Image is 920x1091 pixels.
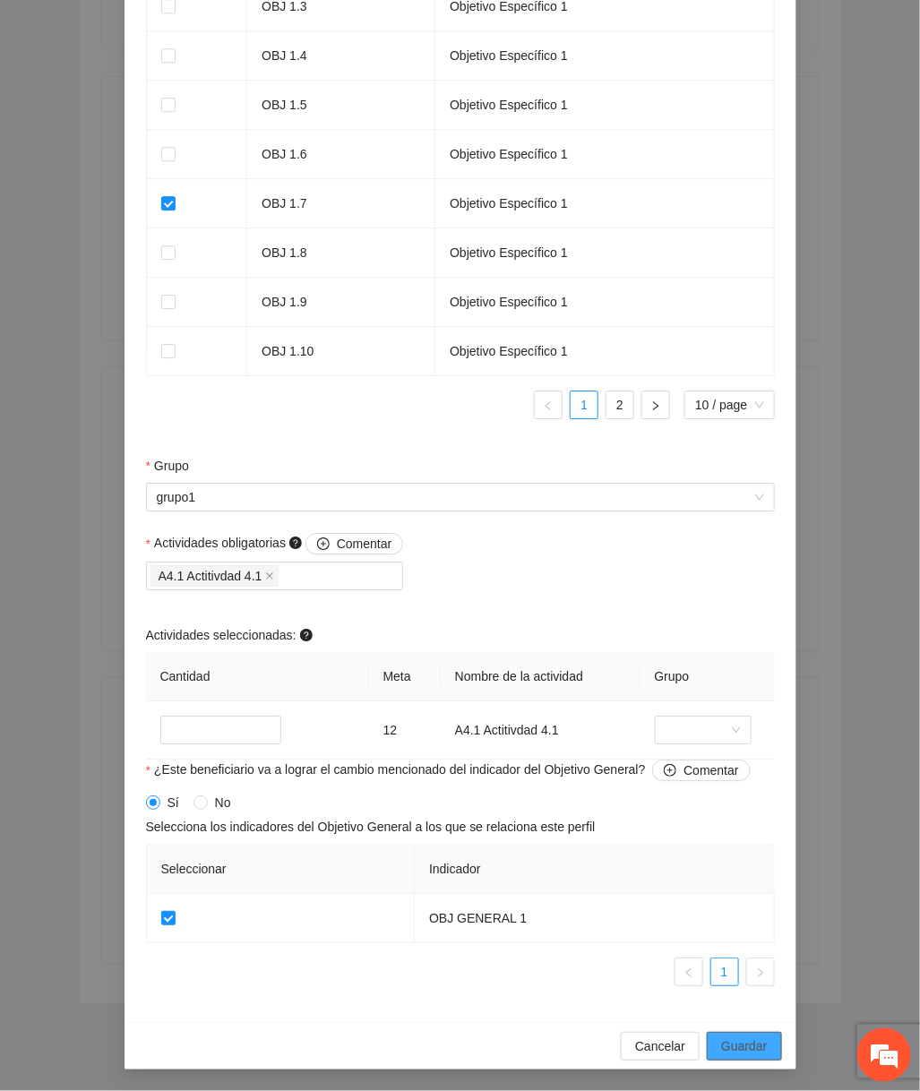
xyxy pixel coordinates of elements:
[664,764,676,778] span: plus-circle
[710,958,739,986] li: 1
[247,31,435,81] td: OBJ 1.4
[675,958,703,986] button: left
[93,91,301,115] div: Chatee con nosotros ahora
[415,845,774,894] th: Indicador
[711,958,738,985] a: 1
[655,669,690,683] span: Grupo
[146,625,316,645] span: Actividades seleccionadas:
[534,391,563,419] li: Previous Page
[675,958,703,986] li: Previous Page
[435,179,774,228] td: Objetivo Específico 1
[147,845,416,894] th: Seleccionar
[159,566,262,586] span: A4.1 Actitivdad 4.1
[435,31,774,81] td: Objetivo Específico 1
[441,701,641,760] td: A4.1 Actitivdad 4.1
[247,278,435,327] td: OBJ 1.9
[606,391,634,419] li: 2
[652,760,750,781] button: ¿Este beneficiario va a lograr el cambio mencionado del indicador del Objetivo General?
[641,391,670,419] button: right
[305,533,403,554] button: Actividades obligatorias question-circle
[435,278,774,327] td: Objetivo Específico 1
[247,179,435,228] td: OBJ 1.7
[570,391,598,419] li: 1
[441,652,641,701] th: Nombre de la actividad
[746,958,775,986] li: Next Page
[635,1036,685,1056] span: Cancelar
[150,565,279,587] span: A4.1 Actitivdad 4.1
[289,537,302,549] span: question-circle
[146,817,596,837] span: Selecciona los indicadores del Objetivo General a los que se relaciona este perfil
[534,391,563,419] button: left
[154,760,751,781] span: ¿Este beneficiario va a lograr el cambio mencionado del indicador del Objetivo General?
[621,1032,700,1061] button: Cancelar
[746,958,775,986] button: right
[695,391,763,418] span: 10 / page
[435,327,774,376] td: Objetivo Específico 1
[265,571,274,580] span: close
[435,228,774,278] td: Objetivo Específico 1
[369,701,441,760] td: 12
[435,81,774,130] td: Objetivo Específico 1
[247,327,435,376] td: OBJ 1.10
[247,81,435,130] td: OBJ 1.5
[157,484,764,511] span: grupo1
[9,489,341,552] textarea: Escriba su mensaje y pulse “Intro”
[337,534,391,554] span: Comentar
[571,391,598,418] a: 1
[160,793,186,812] span: Sí
[300,629,313,641] span: question-circle
[707,1032,781,1061] button: Guardar
[755,967,766,978] span: right
[247,130,435,179] td: OBJ 1.6
[104,239,247,420] span: Estamos en línea.
[317,537,330,552] span: plus-circle
[208,793,238,812] span: No
[684,391,774,419] div: Page Size
[543,400,554,411] span: left
[146,456,189,476] label: Grupo
[684,967,694,978] span: left
[415,894,774,943] td: OBJ GENERAL 1
[369,652,441,701] th: Meta
[641,391,670,419] li: Next Page
[154,533,403,554] span: Actividades obligatorias
[684,760,738,780] span: Comentar
[247,228,435,278] td: OBJ 1.8
[650,400,661,411] span: right
[294,9,337,52] div: Minimizar ventana de chat en vivo
[606,391,633,418] a: 2
[435,130,774,179] td: Objetivo Específico 1
[721,1036,767,1056] span: Guardar
[160,669,211,683] span: Cantidad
